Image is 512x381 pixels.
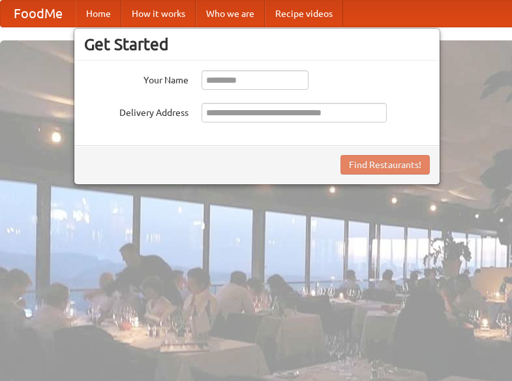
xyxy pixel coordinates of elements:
[84,35,430,54] h3: Get Started
[76,1,121,27] a: Home
[340,155,430,175] button: Find Restaurants!
[1,1,76,27] a: FoodMe
[265,1,343,27] a: Recipe videos
[196,1,265,27] a: Who we are
[121,1,196,27] a: How it works
[84,70,188,87] label: Your Name
[84,103,188,119] label: Delivery Address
